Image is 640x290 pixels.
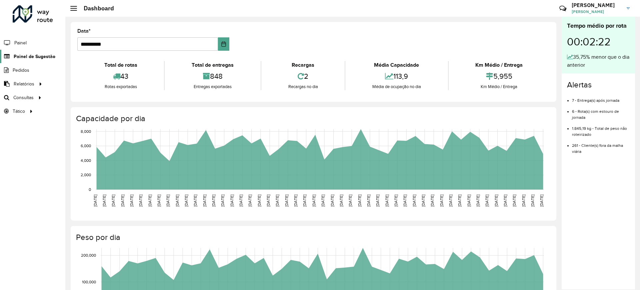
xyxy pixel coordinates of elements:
[385,195,389,207] text: [DATE]
[567,53,630,69] div: 35,75% menor que o dia anterior
[263,61,343,69] div: Recargas
[567,21,630,30] div: Tempo médio por rota
[93,195,97,207] text: [DATE]
[403,195,407,207] text: [DATE]
[567,80,630,90] h4: Alertas
[14,53,55,60] span: Painel de Sugestão
[166,61,259,69] div: Total de entregas
[312,195,316,207] text: [DATE]
[175,195,179,207] text: [DATE]
[412,195,416,207] text: [DATE]
[347,61,446,69] div: Média Capacidade
[366,195,371,207] text: [DATE]
[157,195,161,207] text: [DATE]
[457,195,462,207] text: [DATE]
[339,195,343,207] text: [DATE]
[13,67,29,74] span: Pedidos
[76,114,550,123] h4: Capacidade por dia
[220,195,225,207] text: [DATE]
[284,195,289,207] text: [DATE]
[293,195,298,207] text: [DATE]
[79,83,162,90] div: Rotas exportadas
[266,195,270,207] text: [DATE]
[485,195,489,207] text: [DATE]
[448,195,453,207] text: [DATE]
[348,195,352,207] text: [DATE]
[81,143,91,148] text: 6,000
[450,83,548,90] div: Km Médio / Entrega
[230,195,234,207] text: [DATE]
[239,195,243,207] text: [DATE]
[193,195,197,207] text: [DATE]
[77,5,114,12] h2: Dashboard
[81,173,91,177] text: 2,000
[572,9,622,15] span: [PERSON_NAME]
[202,195,207,207] text: [DATE]
[450,61,548,69] div: Km Médio / Entrega
[347,83,446,90] div: Média de ocupação no dia
[166,83,259,90] div: Entregas exportadas
[572,2,622,8] h3: [PERSON_NAME]
[556,1,570,16] a: Contato Rápido
[263,69,343,83] div: 2
[330,195,334,207] text: [DATE]
[76,233,550,242] h4: Peso por dia
[572,92,630,103] li: 7 - Entrega(s) após jornada
[257,195,261,207] text: [DATE]
[421,195,425,207] text: [DATE]
[572,120,630,137] li: 1.845,19 kg - Total de peso não roteirizado
[275,195,279,207] text: [DATE]
[375,195,380,207] text: [DATE]
[79,61,162,69] div: Total de rotas
[77,27,91,35] label: Data
[81,129,91,133] text: 8,000
[321,195,325,207] text: [DATE]
[13,108,25,115] span: Tático
[302,195,307,207] text: [DATE]
[120,195,125,207] text: [DATE]
[439,195,444,207] text: [DATE]
[450,69,548,83] div: 5,955
[572,103,630,120] li: 6 - Rota(s) com estouro de jornada
[248,195,252,207] text: [DATE]
[102,195,106,207] text: [DATE]
[79,69,162,83] div: 43
[539,195,544,207] text: [DATE]
[14,39,27,46] span: Painel
[430,195,434,207] text: [DATE]
[218,37,230,51] button: Choose Date
[111,195,115,207] text: [DATE]
[129,195,134,207] text: [DATE]
[512,195,516,207] text: [DATE]
[572,137,630,155] li: 261 - Cliente(s) fora da malha viária
[521,195,526,207] text: [DATE]
[347,69,446,83] div: 113,9
[467,195,471,207] text: [DATE]
[494,195,498,207] text: [DATE]
[14,80,34,87] span: Relatórios
[13,94,34,101] span: Consultas
[89,187,91,192] text: 0
[394,195,398,207] text: [DATE]
[184,195,188,207] text: [DATE]
[263,83,343,90] div: Recargas no dia
[81,158,91,163] text: 4,000
[357,195,362,207] text: [DATE]
[503,195,507,207] text: [DATE]
[82,280,96,284] text: 100,000
[476,195,480,207] text: [DATE]
[148,195,152,207] text: [DATE]
[138,195,143,207] text: [DATE]
[81,253,96,258] text: 200,000
[567,30,630,53] div: 00:02:22
[166,195,170,207] text: [DATE]
[166,69,259,83] div: 848
[530,195,535,207] text: [DATE]
[211,195,216,207] text: [DATE]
